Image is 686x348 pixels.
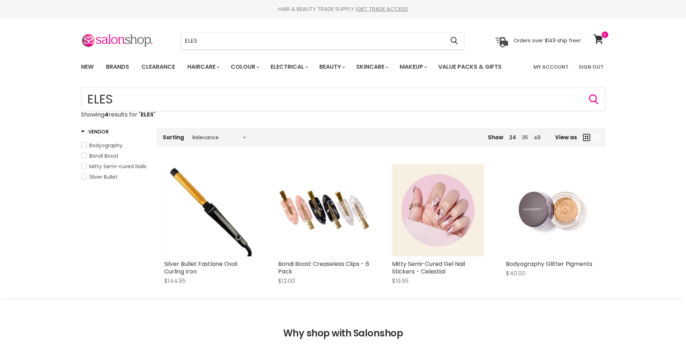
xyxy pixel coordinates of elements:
nav: Main [72,56,614,77]
span: Show [488,133,503,141]
a: Skincare [351,59,393,75]
a: Haircare [182,59,224,75]
label: Sorting [163,134,184,140]
a: GET TRADE ACCESS [357,5,408,13]
span: Bondi Boost [89,152,119,160]
span: Silver Bullet [89,173,118,181]
a: Value Packs & Gifts [433,59,507,75]
a: My Account [529,59,573,75]
a: Bodyography Glitter Pigments [506,164,598,256]
a: Sign Out [574,59,608,75]
form: Product [81,88,605,111]
p: Showing results for " " [81,111,605,118]
input: Search [181,33,445,49]
button: Search [445,33,464,49]
span: View as [555,134,577,140]
strong: 4 [105,110,108,119]
span: Mitty Semi-cured Nails [89,163,146,170]
a: Bondi Boost Creaseless Clips - 6 Pack [278,164,370,256]
a: Bondi Boost Creaseless Clips - 6 Pack [278,260,369,276]
img: Bondi Boost Creaseless Clips - 6 Pack [278,182,370,238]
span: $19.95 [392,277,409,285]
a: Beauty [314,59,349,75]
span: $12.00 [278,277,295,285]
a: Bondi Boost [81,152,148,160]
span: $40.00 [506,269,525,277]
img: Silver Bullet Fastlane Oval Curling Iron [164,164,256,256]
a: Colour [225,59,264,75]
button: Search [588,94,600,105]
span: $144.95 [164,277,186,285]
ul: Main menu [76,56,518,77]
a: Electrical [265,59,312,75]
div: HAIR & BEAUTY TRADE SUPPLY | [72,5,614,13]
strong: ELES [141,110,154,119]
a: Silver Bullet [81,173,148,181]
form: Product [181,32,464,50]
a: 24 [509,134,516,141]
a: 48 [534,134,541,141]
img: Mitty Semi-Cured Gel Nail Stickers - Celestial [392,164,484,256]
a: Mitty Semi-Cured Gel Nail Stickers - Celestial [392,260,465,276]
a: Silver Bullet Fastlane Oval Curling Iron [164,260,237,276]
span: Bodyography [89,142,123,149]
p: Orders over $149 ship free! [514,37,581,44]
a: Clearance [136,59,180,75]
a: Brands [101,59,135,75]
a: Mitty Semi-cured Nails [81,162,148,170]
input: Search [81,88,605,111]
a: 36 [522,134,528,141]
a: Bodyography Glitter Pigments [506,260,592,268]
h3: Vendor [81,128,109,135]
a: Bodyography [81,141,148,149]
a: Makeup [394,59,431,75]
a: New [76,59,99,75]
